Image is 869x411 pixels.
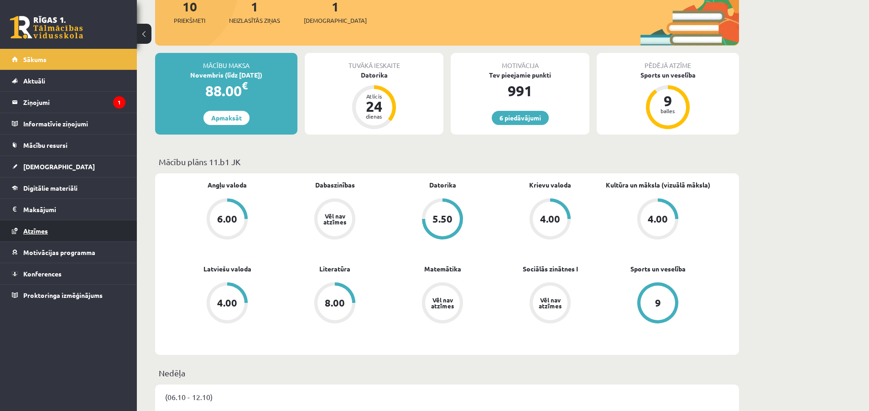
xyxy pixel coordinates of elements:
[155,385,739,409] div: (06.10 - 12.10)
[174,16,205,25] span: Priekšmeti
[537,297,563,309] div: Vēl nav atzīmes
[604,198,712,241] a: 4.00
[12,263,125,284] a: Konferences
[23,113,125,134] legend: Informatīvie ziņojumi
[305,70,443,80] div: Datorika
[496,282,604,325] a: Vēl nav atzīmes
[429,180,456,190] a: Datorika
[12,92,125,113] a: Ziņojumi1
[113,96,125,109] i: 1
[529,180,571,190] a: Krievu valoda
[23,141,68,149] span: Mācību resursi
[597,70,739,80] div: Sports un veselība
[451,70,589,80] div: Tev pieejamie punkti
[523,264,578,274] a: Sociālās zinātnes I
[159,367,735,379] p: Nedēļa
[229,16,280,25] span: Neizlasītās ziņas
[319,264,350,274] a: Literatūra
[217,298,237,308] div: 4.00
[242,79,248,92] span: €
[451,53,589,70] div: Motivācija
[606,180,710,190] a: Kultūra un māksla (vizuālā māksla)
[12,242,125,263] a: Motivācijas programma
[322,213,348,225] div: Vēl nav atzīmes
[12,156,125,177] a: [DEMOGRAPHIC_DATA]
[281,282,389,325] a: 8.00
[23,270,62,278] span: Konferences
[496,198,604,241] a: 4.00
[173,198,281,241] a: 6.00
[451,80,589,102] div: 991
[389,282,496,325] a: Vēl nav atzīmes
[654,94,682,108] div: 9
[304,16,367,25] span: [DEMOGRAPHIC_DATA]
[203,111,250,125] a: Apmaksāt
[360,94,388,99] div: Atlicis
[23,184,78,192] span: Digitālie materiāli
[12,135,125,156] a: Mācību resursi
[360,99,388,114] div: 24
[159,156,735,168] p: Mācību plāns 11.b1 JK
[655,298,661,308] div: 9
[23,162,95,171] span: [DEMOGRAPHIC_DATA]
[12,199,125,220] a: Maksājumi
[23,55,47,63] span: Sākums
[305,70,443,130] a: Datorika Atlicis 24 dienas
[360,114,388,119] div: dienas
[155,53,297,70] div: Mācību maksa
[23,77,45,85] span: Aktuāli
[305,53,443,70] div: Tuvākā ieskaite
[492,111,549,125] a: 6 piedāvājumi
[281,198,389,241] a: Vēl nav atzīmes
[12,220,125,241] a: Atzīmes
[12,49,125,70] a: Sākums
[23,199,125,220] legend: Maksājumi
[155,80,297,102] div: 88.00
[325,298,345,308] div: 8.00
[23,92,125,113] legend: Ziņojumi
[630,264,686,274] a: Sports un veselība
[432,214,453,224] div: 5.50
[430,297,455,309] div: Vēl nav atzīmes
[10,16,83,39] a: Rīgas 1. Tālmācības vidusskola
[203,264,251,274] a: Latviešu valoda
[12,177,125,198] a: Digitālie materiāli
[155,70,297,80] div: Novembris (līdz [DATE])
[12,285,125,306] a: Proktoringa izmēģinājums
[173,282,281,325] a: 4.00
[208,180,247,190] a: Angļu valoda
[23,248,95,256] span: Motivācijas programma
[315,180,355,190] a: Dabaszinības
[597,70,739,130] a: Sports un veselība 9 balles
[654,108,682,114] div: balles
[424,264,461,274] a: Matemātika
[217,214,237,224] div: 6.00
[389,198,496,241] a: 5.50
[648,214,668,224] div: 4.00
[23,227,48,235] span: Atzīmes
[12,113,125,134] a: Informatīvie ziņojumi
[23,291,103,299] span: Proktoringa izmēģinājums
[604,282,712,325] a: 9
[597,53,739,70] div: Pēdējā atzīme
[12,70,125,91] a: Aktuāli
[540,214,560,224] div: 4.00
